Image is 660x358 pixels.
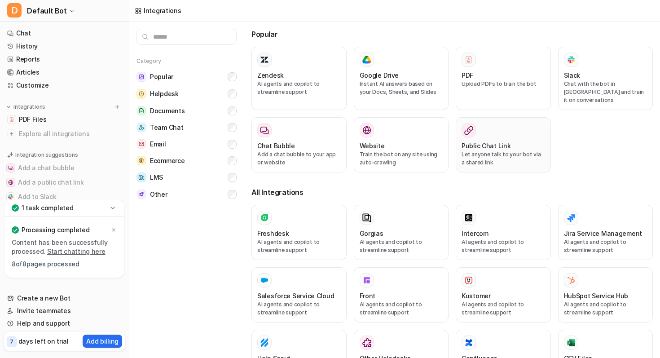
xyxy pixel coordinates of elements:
[360,71,399,80] h3: Google Drive
[150,173,163,182] span: LMS
[144,6,181,15] div: Integrations
[114,104,120,110] img: menu_add.svg
[4,27,125,40] a: Chat
[360,141,385,150] h3: Website
[136,156,146,165] img: Ecommerce
[362,338,371,347] img: Other Helpdesks
[4,161,125,175] button: Add a chat bubbleAdd a chat bubble
[464,338,473,347] img: Confluence
[257,150,341,167] p: Add a chat bubble to your app or website
[462,238,545,254] p: AI agents and copilot to streamline support
[136,152,237,169] button: EcommerceEcommerce
[564,80,647,104] p: Chat with the bot in [GEOGRAPHIC_DATA] and train it on conversations
[136,136,237,152] button: EmailEmail
[462,71,473,80] h3: PDF
[260,338,269,347] img: Help Scout
[456,205,551,260] button: IntercomAI agents and copilot to streamline support
[360,301,443,317] p: AI agents and copilot to streamline support
[86,336,119,346] p: Add billing
[136,139,146,149] img: Email
[136,123,146,132] img: Team Chat
[354,117,449,172] button: WebsiteWebsiteTrain the bot on any site using auto-crawling
[4,113,125,126] a: PDF FilesPDF Files
[360,238,443,254] p: AI agents and copilot to streamline support
[8,180,13,185] img: Add a public chat link
[4,190,125,204] button: Add to SlackAdd to Slack
[135,6,181,15] a: Integrations
[464,276,473,285] img: Kustomer
[136,85,237,102] button: HelpdeskHelpdesk
[462,229,488,238] h3: Intercom
[362,56,371,64] img: Google Drive
[257,301,341,317] p: AI agents and copilot to streamline support
[462,150,545,167] p: Let anyone talk to your bot via a shared link
[251,117,347,172] button: Chat BubbleAdd a chat bubble to your app or website
[567,338,576,347] img: CSV Files
[260,276,269,285] img: Salesforce Service Cloud
[257,71,284,80] h3: Zendesk
[462,141,511,150] h3: Public Chat Link
[12,260,117,269] p: 8 of 8 pages processed
[354,205,449,260] button: GorgiasAI agents and copilot to streamline support
[7,3,22,18] span: D
[564,238,647,254] p: AI agents and copilot to streamline support
[7,129,16,138] img: explore all integrations
[4,53,125,66] a: Reports
[150,140,166,149] span: Email
[257,80,341,96] p: AI agents and copilot to streamline support
[4,102,48,111] button: Integrations
[360,291,376,301] h3: Front
[4,175,125,190] button: Add a public chat linkAdd a public chat link
[22,225,89,234] p: Processing completed
[83,335,122,348] button: Add billing
[558,267,653,323] button: HubSpot Service HubHubSpot Service HubAI agents and copilot to streamline support
[257,291,334,301] h3: Salesforce Service Cloud
[150,190,167,199] span: Other
[257,238,341,254] p: AI agents and copilot to streamline support
[150,72,173,81] span: Popular
[456,117,551,172] button: Public Chat LinkLet anyone talk to your bot via a shared link
[354,47,449,110] button: Google DriveGoogle DriveInstant AI answers based on your Docs, Sheets, and Slides
[251,47,347,110] button: ZendeskAI agents and copilot to streamline support
[4,128,125,140] a: Explore all integrations
[8,194,13,199] img: Add to Slack
[18,336,69,346] p: days left on trial
[360,80,443,96] p: Instant AI answers based on your Docs, Sheets, and Slides
[10,338,13,346] p: 7
[4,79,125,92] a: Customize
[360,229,383,238] h3: Gorgias
[251,29,653,40] h3: Popular
[150,89,179,98] span: Helpdesk
[362,276,371,285] img: Front
[251,205,347,260] button: FreshdeskAI agents and copilot to streamline support
[564,301,647,317] p: AI agents and copilot to streamline support
[462,301,545,317] p: AI agents and copilot to streamline support
[9,117,14,122] img: PDF Files
[4,292,125,305] a: Create a new Bot
[564,71,581,80] h3: Slack
[456,267,551,323] button: KustomerKustomerAI agents and copilot to streamline support
[136,57,237,65] h5: Category
[462,291,491,301] h3: Kustomer
[360,150,443,167] p: Train the bot on any site using auto-crawling
[13,103,45,110] p: Integrations
[136,72,146,82] img: Popular
[567,54,576,65] img: Slack
[564,229,642,238] h3: Jira Service Management
[136,186,237,203] button: OtherOther
[12,238,117,256] p: Content has been successfully processed.
[4,40,125,53] a: History
[136,106,146,115] img: Documents
[251,187,653,198] h3: All Integrations
[8,165,13,171] img: Add a chat bubble
[136,119,237,136] button: Team ChatTeam Chat
[558,47,653,110] button: SlackSlackChat with the bot in [GEOGRAPHIC_DATA] and train it on conversations
[251,267,347,323] button: Salesforce Service Cloud Salesforce Service CloudAI agents and copilot to streamline support
[15,151,78,159] p: Integration suggestions
[464,55,473,64] img: PDF
[4,317,125,330] a: Help and support
[27,4,67,17] span: Default Bot
[136,68,237,85] button: PopularPopular
[150,123,183,132] span: Team Chat
[47,248,106,255] a: Start chatting here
